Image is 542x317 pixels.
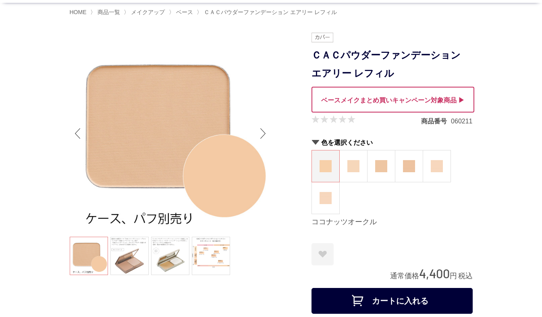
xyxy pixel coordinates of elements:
img: アーモンドオークル [403,160,415,172]
span: 商品一覧 [98,9,120,15]
img: ピーチベージュ [320,192,332,204]
li: 〉 [169,8,195,16]
img: カバー [311,33,333,42]
dl: ヘーゼルオークル [367,150,395,182]
span: 円 [450,272,457,280]
a: ベース [174,9,193,15]
a: ピーチベージュ [312,182,339,214]
img: ＣＡＣパウダーファンデーション エアリー レフィル マカダミアオークル [70,33,271,234]
li: 〉 [90,8,122,16]
li: 〉 [197,8,339,16]
span: 通常価格 [390,272,419,280]
a: お気に入りに登録する [311,243,334,265]
div: ココナッツオークル [311,217,473,227]
img: マカダミアオークル [347,160,359,172]
li: 〉 [124,8,167,16]
img: ココナッツオークル [320,160,332,172]
dl: ココナッツオークル [311,150,340,182]
a: メイクアップ [129,9,165,15]
span: ベース [176,9,193,15]
h2: 色を選択ください [311,138,473,147]
span: 税込 [458,272,473,280]
dt: 商品番号 [421,117,451,125]
img: ヘーゼルオークル [375,160,387,172]
div: Previous slide [70,117,86,150]
a: ヘーゼルオークル [368,150,395,182]
h1: ＣＡＣパウダーファンデーション エアリー レフィル [311,46,473,83]
span: メイクアップ [131,9,165,15]
dl: マカダミアオークル [339,150,368,182]
a: 商品一覧 [96,9,120,15]
a: ＣＡＣパウダーファンデーション エアリー レフィル [202,9,337,15]
div: Next slide [255,117,271,150]
span: 4,400 [419,266,450,281]
a: HOME [70,9,87,15]
dd: 060211 [451,117,472,125]
a: アーモンドオークル [395,150,423,182]
span: ＣＡＣパウダーファンデーション エアリー レフィル [204,9,337,15]
button: カートに入れる [311,288,473,314]
dl: アーモンドオークル [395,150,423,182]
a: マカダミアオークル [340,150,367,182]
img: ピーチアイボリー [431,160,443,172]
a: ピーチアイボリー [423,150,451,182]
